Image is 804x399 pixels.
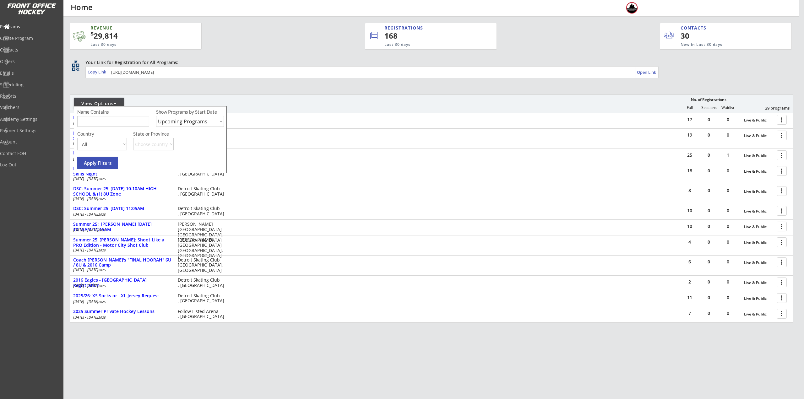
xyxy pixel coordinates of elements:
div: 0 [699,208,718,213]
div: 0 [699,117,718,122]
div: Detroit Skating Club , [GEOGRAPHIC_DATA] [178,293,227,304]
div: Live & Public [744,261,774,265]
div: 2016 Eagles - [GEOGRAPHIC_DATA] Registration [73,278,171,288]
div: Live & Public [744,154,774,158]
div: Detroit Skating Club [GEOGRAPHIC_DATA], [GEOGRAPHIC_DATA] [178,257,227,273]
div: 19 [680,133,699,137]
div: [PERSON_NAME][GEOGRAPHIC_DATA] [GEOGRAPHIC_DATA], [GEOGRAPHIC_DATA] [178,237,227,258]
div: Last 30 days [384,42,471,47]
div: Open Link [637,70,657,75]
em: 2025 [98,299,106,304]
div: 30 [681,30,719,41]
div: Live & Public [744,169,774,174]
div: 0 [699,224,718,229]
div: 0 [719,188,737,193]
div: 17 [680,117,699,122]
div: DSC: Summer 25' [DATE] 5:10PM [73,150,171,156]
div: 168 [384,30,475,41]
div: 2025/26: XS Socks or LXL Jersey Request [73,293,171,299]
div: 0 [699,295,718,300]
em: 2025 [98,284,106,288]
div: 0 [719,224,737,229]
div: [PERSON_NAME][GEOGRAPHIC_DATA] [GEOGRAPHIC_DATA], [GEOGRAPHIC_DATA] [178,222,227,243]
div: Detroit Skating Club , [GEOGRAPHIC_DATA] [178,166,227,177]
div: 2025 Summer Private Hockey Lessons [73,309,171,314]
button: more_vert [777,206,787,216]
div: 4 [680,240,699,244]
div: Live & Public [744,312,774,316]
div: Summer 25': [PERSON_NAME] [DATE] 10:15AM-11:15AM [73,222,171,232]
div: Coach [PERSON_NAME]'s "FINAL HOORAH" 6U / 8U & 2016 Camp [73,257,171,268]
div: Last 30 days [90,42,171,47]
div: No. of Registrations [689,98,728,102]
div: DSC: Summer 25' [DATE] 5:10PM [73,115,171,120]
div: 0 [699,240,718,244]
div: Detroit Skating Club , [GEOGRAPHIC_DATA] [178,278,227,288]
div: 7 [680,311,699,315]
div: 0 [719,280,737,284]
div: 0 [699,133,718,137]
div: 0 [719,240,737,244]
button: more_vert [777,186,787,196]
div: 0 [699,169,718,173]
div: 0 [719,295,737,300]
div: Sessions [699,105,718,110]
div: 2 [680,280,699,284]
div: 0 [699,153,718,157]
div: Show Programs by Start Date [156,110,223,114]
div: Copy Link [88,69,107,75]
div: Live & Public [744,118,774,122]
div: 0 [719,133,737,137]
div: [DATE] - [DATE] [73,248,169,252]
div: 11 [680,295,699,300]
div: [DATE] - [DATE] [73,141,169,145]
button: more_vert [777,278,787,287]
div: 0 [719,260,737,264]
button: more_vert [777,257,787,267]
em: 2025 [98,177,106,181]
div: DSC: Summer 25' [DATE] 10:10AM HIGH SCHOOL & (1) 8U Zone [73,186,171,197]
div: [DATE] - [DATE] [73,121,169,125]
div: 0 [699,311,718,315]
button: more_vert [777,115,787,125]
button: more_vert [777,150,787,160]
em: 2025 [98,248,106,252]
div: Detroit Skating Club , [GEOGRAPHIC_DATA] [178,186,227,197]
button: more_vert [777,293,787,303]
a: Open Link [637,68,657,77]
div: [DATE] - [DATE] [73,157,169,161]
button: more_vert [777,222,787,231]
button: Apply Filters [77,157,118,169]
div: Live & Public [744,189,774,194]
em: 2025 [98,197,106,201]
div: CONTACTS [681,25,709,31]
div: Summer 25' [PERSON_NAME]: Shoot Like a PRO Edition - Motor City Shot Club [73,237,171,248]
div: qr [72,59,79,63]
div: 25 [680,153,699,157]
div: 6 [680,260,699,264]
button: more_vert [777,166,787,176]
div: Live & Public [744,281,774,285]
div: State or Province [133,132,223,136]
div: View Options [74,100,124,107]
div: 29,814 [90,30,182,41]
button: more_vert [777,237,787,247]
div: Live & Public [744,209,774,213]
div: [DATE] - [DATE] [73,197,169,201]
div: DSC: Summer 25' [DATE] 11:05AM [73,206,171,211]
button: more_vert [777,131,787,140]
div: 0 [699,280,718,284]
div: 0 [699,260,718,264]
div: [DATE] - [DATE] [73,284,169,288]
div: Country [77,132,127,136]
sup: $ [90,30,94,37]
div: 8 [680,188,699,193]
div: [DATE] - [DATE] [73,268,169,272]
div: 10 [680,208,699,213]
div: Live & Public [744,296,774,301]
div: 0 [719,208,737,213]
div: 10 [680,224,699,229]
div: Name Contains [77,110,127,114]
div: 0 [719,311,737,315]
div: 0 [699,188,718,193]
